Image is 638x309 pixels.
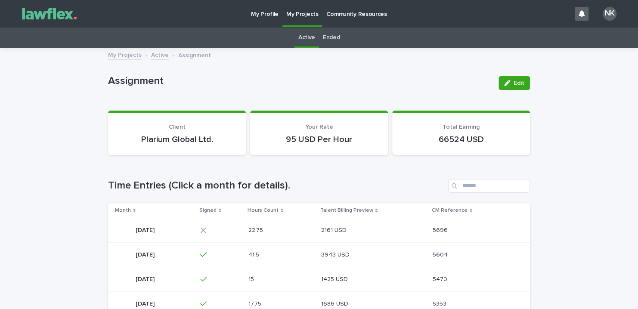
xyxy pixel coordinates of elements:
span: Your Rate [305,124,333,130]
p: 1686 USD [321,299,350,308]
a: My Projects [108,49,142,59]
a: Active [298,28,315,48]
p: 95 USD Per Hour [260,134,378,145]
tr: [DATE][DATE] 22.7522.75 2161 USD2161 USD 56965696 [108,218,530,242]
p: Assignment [178,50,211,59]
p: Hours Count [248,206,279,215]
p: 5470 [433,274,449,283]
p: 41.5 [248,250,261,259]
p: Assignment [108,75,492,87]
p: 17.75 [248,299,263,308]
p: 66524 USD [403,134,520,145]
p: [DATE] [136,299,156,308]
a: Active [151,49,169,59]
img: Gnvw4qrBSHOAfo8VMhG6 [17,5,82,22]
p: 1425 USD [321,274,349,283]
span: Total Earning [443,124,480,130]
tr: [DATE][DATE] 41.541.5 3943 USD3943 USD 56045604 [108,242,530,267]
input: Search [448,179,530,193]
p: [DATE] [136,250,156,259]
p: CM Reference [432,206,468,215]
p: [DATE] [136,225,156,234]
p: Plarium Global Ltd. [118,134,235,145]
p: 5353 [433,299,448,308]
p: [DATE] [136,274,156,283]
tr: [DATE][DATE] 1515 1425 USD1425 USD 54705470 [108,267,530,291]
a: Ended [323,28,340,48]
p: Signed [199,206,217,215]
span: Edit [514,80,524,86]
p: Month [115,206,131,215]
h1: Time Entries (Click a month for details). [108,179,445,192]
p: 5696 [433,225,449,234]
p: 15 [248,274,256,283]
span: Client [169,124,186,130]
p: 22.75 [248,225,265,234]
div: NK [603,7,616,21]
p: 2161 USD [321,225,348,234]
p: Talent Billing Preview [320,206,373,215]
p: 3943 USD [321,250,351,259]
p: 5604 [433,250,449,259]
button: Edit [499,76,530,90]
